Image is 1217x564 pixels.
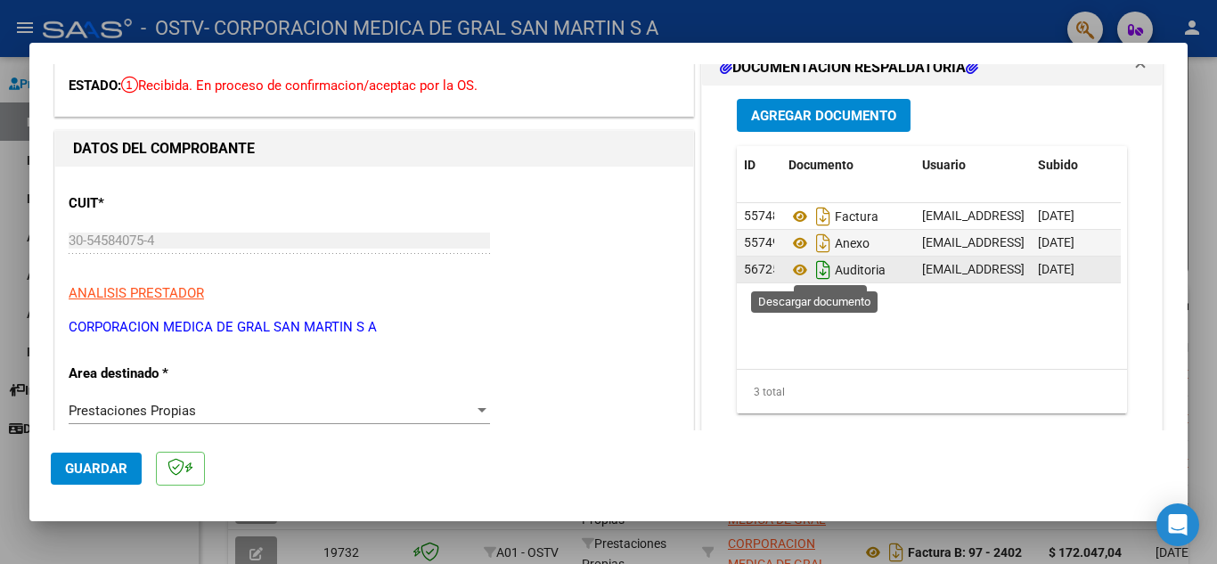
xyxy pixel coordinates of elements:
span: 56725 [744,262,780,276]
span: ANALISIS PRESTADOR [69,285,204,301]
strong: DATOS DEL COMPROBANTE [73,140,255,157]
span: [DATE] [1038,262,1074,276]
div: 3 total [737,370,1127,414]
p: Area destinado * [69,364,252,384]
datatable-header-cell: Usuario [915,146,1031,184]
div: DOCUMENTACIÓN RESPALDATORIA [702,86,1162,455]
mat-expansion-panel-header: DOCUMENTACIÓN RESPALDATORIA [702,50,1162,86]
p: CORPORACION MEDICA DE GRAL SAN MARTIN S A [69,317,680,338]
span: 55749 [744,235,780,249]
span: ID [744,158,756,172]
span: ESTADO: [69,78,121,94]
span: Usuario [922,158,966,172]
datatable-header-cell: Documento [781,146,915,184]
span: Prestaciones Propias [69,403,196,419]
datatable-header-cell: ID [737,146,781,184]
span: Guardar [65,461,127,477]
span: 55748 [744,208,780,223]
button: Guardar [51,453,142,485]
datatable-header-cell: Subido [1031,146,1120,184]
span: Recibida. En proceso de confirmacion/aceptac por la OS. [121,78,478,94]
span: [DATE] [1038,235,1074,249]
i: Descargar documento [812,256,835,284]
datatable-header-cell: Acción [1120,146,1209,184]
span: Factura [788,209,878,224]
div: Open Intercom Messenger [1156,503,1199,546]
span: [DATE] [1038,208,1074,223]
span: Documento [788,158,854,172]
button: Agregar Documento [737,99,911,132]
i: Descargar documento [812,229,835,257]
span: Agregar Documento [751,108,896,124]
span: Auditoria [788,263,886,277]
span: Anexo [788,236,870,250]
h1: DOCUMENTACIÓN RESPALDATORIA [720,57,978,78]
i: Descargar documento [812,202,835,231]
p: CUIT [69,193,252,214]
span: Subido [1038,158,1078,172]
